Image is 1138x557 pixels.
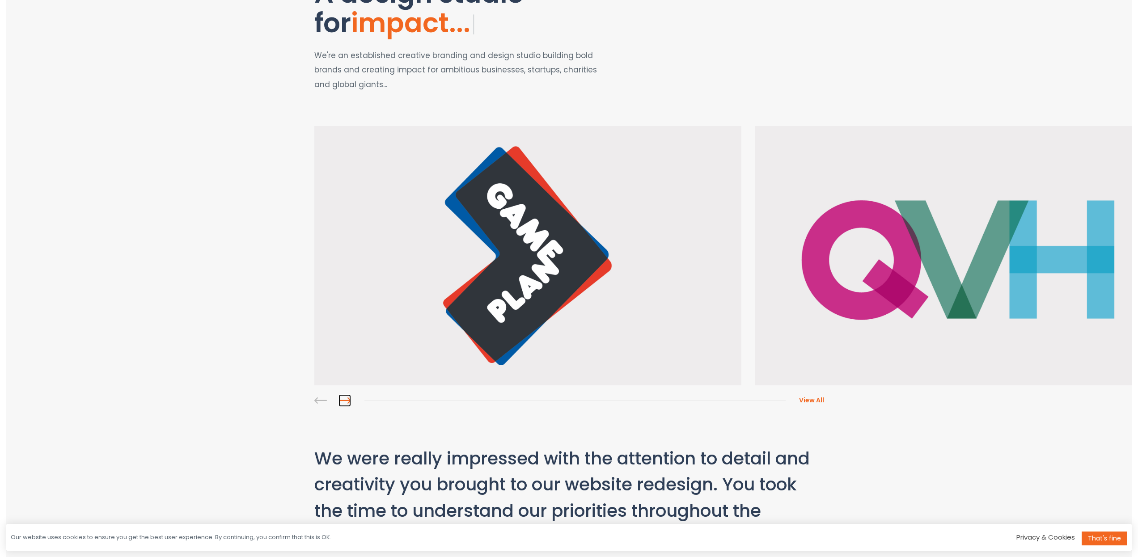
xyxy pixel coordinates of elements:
[314,48,606,92] p: We're an established creative branding and design studio building bold brands and creating impact...
[351,4,473,42] span: i m p a c t . . .
[11,533,331,542] div: Our website uses cookies to ensure you get the best user experience. By continuing, you confirm t...
[799,396,824,405] span: View All
[314,446,824,550] p: We were really impressed with the attention to detail and creativity you brought to our website r...
[1016,532,1075,542] a: Privacy & Cookies
[1082,532,1127,545] a: That's fine
[471,8,476,40] span: |
[786,396,824,405] a: View All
